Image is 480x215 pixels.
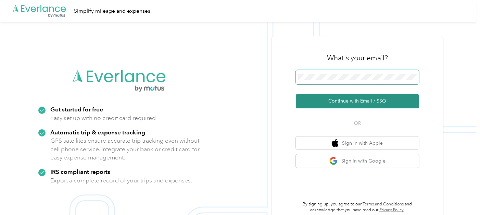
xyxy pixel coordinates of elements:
[74,7,150,15] div: Simplify mileage and expenses
[50,114,156,122] p: Easy set up with no credit card required
[363,202,404,207] a: Terms and Conditions
[296,136,419,150] button: apple logoSign in with Apple
[296,94,419,108] button: Continue with Email / SSO
[50,136,200,162] p: GPS satellites ensure accurate trip tracking even without cell phone service. Integrate your bank...
[329,157,338,165] img: google logo
[379,207,404,213] a: Privacy Policy
[345,120,369,127] span: OR
[296,201,419,213] p: By signing up, you agree to our and acknowledge that you have read our .
[327,53,388,63] h3: What's your email?
[50,106,103,113] strong: Get started for free
[332,139,339,147] img: apple logo
[50,129,145,136] strong: Automatic trip & expense tracking
[296,154,419,168] button: google logoSign in with Google
[50,176,192,185] p: Export a complete record of your trips and expenses.
[50,168,110,175] strong: IRS compliant reports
